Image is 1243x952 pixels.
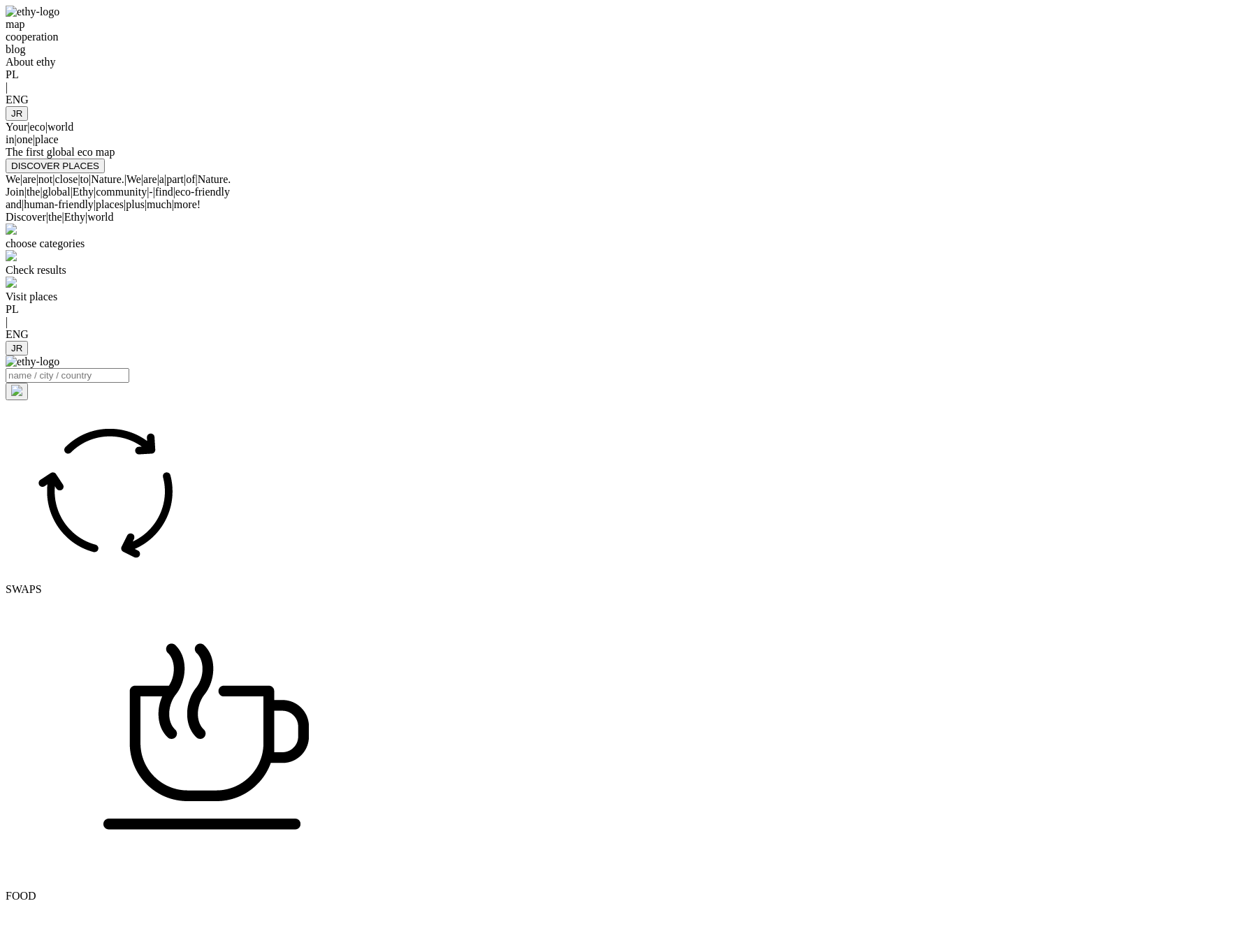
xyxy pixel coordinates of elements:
span: | [89,173,91,185]
div: choose categories [6,237,1237,250]
button: DISCOVER PLACES [6,159,105,173]
span: Discover [6,211,46,223]
span: eco-friendly [175,186,230,198]
span: more [174,198,197,210]
span: - [149,186,152,198]
span: | [24,186,27,198]
span: of [186,173,195,185]
span: Ethy [64,211,85,223]
span: | [20,173,22,185]
span: find [155,186,173,198]
span: place [35,133,59,145]
button: JR [6,341,28,356]
span: | [14,133,16,145]
img: vision.svg [6,224,17,235]
span: | [147,186,149,198]
span: | [52,173,54,185]
span: Nature. [198,173,231,185]
span: We [126,173,141,185]
img: ethy-logo [6,356,59,368]
span: | [164,173,166,185]
div: The first global eco map [6,146,1237,159]
span: | [184,173,186,185]
span: are [22,173,36,185]
img: monitor.svg [6,250,17,261]
div: ENG [6,94,1237,106]
span: | [124,198,126,210]
img: icon-image [6,596,407,887]
div: About ethy [6,56,1237,68]
span: | [173,186,175,198]
img: search.svg [11,385,22,396]
span: part [166,173,184,185]
span: | [94,186,96,198]
div: SWAPS [6,583,1237,596]
span: the [48,211,62,223]
span: | [153,186,155,198]
span: human-friendly [24,198,94,210]
span: | [141,173,143,185]
input: Search [6,368,129,383]
div: map [6,18,1237,31]
span: much [147,198,172,210]
span: global [43,186,71,198]
div: blog [6,43,1237,56]
span: | [145,198,147,210]
span: the [27,186,41,198]
span: not [38,173,52,185]
span: | [71,186,73,198]
span: one [17,133,33,145]
img: icon-image [6,400,214,580]
span: | [157,173,159,185]
span: | [85,211,87,223]
span: | [78,173,80,185]
span: to [80,173,89,185]
span: We [6,173,20,185]
div: Visit places [6,291,1237,303]
span: | [94,198,96,210]
div: | [6,316,1237,328]
span: and [6,198,22,210]
span: a [159,173,164,185]
span: | [33,133,35,145]
span: world [87,211,113,223]
span: | [124,173,126,185]
span: Ethy [73,186,94,198]
span: are [143,173,157,185]
span: Nature. [91,173,124,185]
span: | [27,121,29,133]
div: ENG [6,328,1237,341]
span: | [46,211,48,223]
div: Check results [6,264,1237,277]
span: | [22,198,24,210]
span: world [48,121,73,133]
span: in [6,133,14,145]
span: eco [29,121,45,133]
button: JR [6,106,28,121]
span: community [96,186,147,198]
span: Join [6,186,24,198]
span: | [40,186,42,198]
span: plus [126,198,145,210]
div: PL [6,303,1237,316]
div: FOOD [6,890,1237,902]
div: PL [6,68,1237,81]
span: | [45,121,48,133]
span: | [172,198,174,210]
div: cooperation [6,31,1237,43]
span: | [36,173,38,185]
img: ethy-logo [6,6,59,18]
span: | [196,173,198,185]
span: places [96,198,124,210]
div: | [6,81,1237,94]
img: precision-big.png [6,277,17,288]
span: ! [197,198,201,210]
span: | [62,211,64,223]
span: close [55,173,78,185]
span: Your [6,121,27,133]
